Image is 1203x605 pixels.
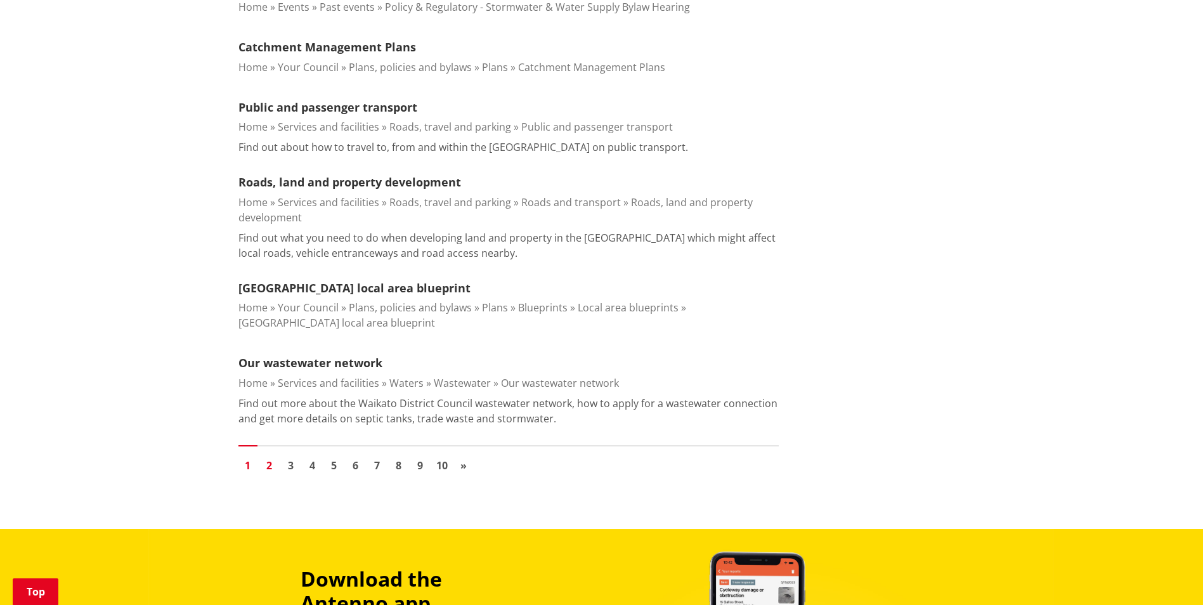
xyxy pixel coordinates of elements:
a: Plans, policies and bylaws [349,301,472,315]
a: Services and facilities [278,195,379,209]
a: Home [238,376,268,390]
a: Home [238,301,268,315]
a: Catchment Management Plans [238,39,416,55]
a: Roads, land and property development [238,174,461,190]
a: Go to next page [454,456,473,475]
a: Home [238,195,268,209]
a: [GEOGRAPHIC_DATA] local area blueprint [238,280,471,296]
a: Roads and transport [521,195,621,209]
a: Roads, travel and parking [389,195,511,209]
a: Your Council [278,301,339,315]
a: Page 1 [238,456,257,475]
a: Home [238,60,268,74]
a: Public and passenger transport [521,120,673,134]
a: Public and passenger transport [238,100,417,115]
a: Go to page 9 [411,456,430,475]
iframe: Messenger Launcher [1145,552,1190,597]
a: [GEOGRAPHIC_DATA] local area blueprint [238,316,435,330]
a: Go to page 4 [303,456,322,475]
a: Your Council [278,60,339,74]
a: Go to page 3 [282,456,301,475]
nav: Pagination [238,445,779,478]
span: » [460,459,467,472]
a: Plans, policies and bylaws [349,60,472,74]
p: Find out more about the Waikato District Council wastewater network, how to apply for a wastewate... [238,396,779,426]
a: Go to page 6 [346,456,365,475]
a: Services and facilities [278,376,379,390]
p: Find out what you need to do when developing land and property in the [GEOGRAPHIC_DATA] which mig... [238,230,779,261]
a: Local area blueprints [578,301,679,315]
a: Go to page 7 [368,456,387,475]
a: Home [238,120,268,134]
a: Waters [389,376,424,390]
a: Our wastewater network [501,376,619,390]
a: Go to page 2 [260,456,279,475]
a: Services and facilities [278,120,379,134]
p: Find out about how to travel to, from and within the [GEOGRAPHIC_DATA] on public transport. [238,140,688,155]
a: Top [13,578,58,605]
a: Go to page 10 [432,456,452,475]
a: Blueprints [518,301,568,315]
a: Roads, land and property development [238,195,753,224]
a: Go to page 8 [389,456,408,475]
a: Catchment Management Plans [518,60,665,74]
a: Plans [482,301,508,315]
a: Plans [482,60,508,74]
a: Go to page 5 [325,456,344,475]
a: Wastewater [434,376,491,390]
a: Our wastewater network [238,355,382,370]
a: Roads, travel and parking [389,120,511,134]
